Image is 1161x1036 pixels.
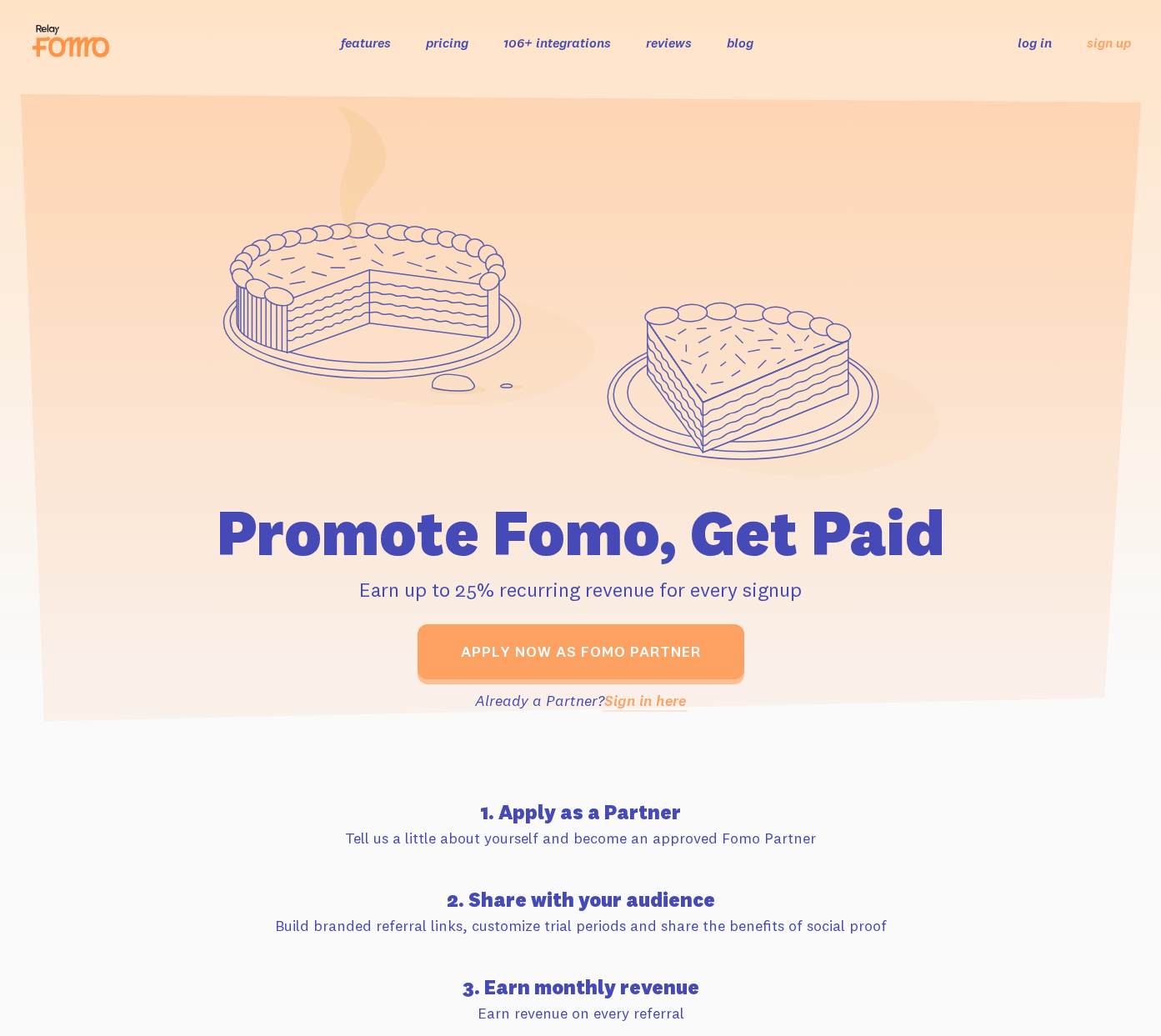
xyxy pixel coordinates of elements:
[418,624,744,679] a: Apply now as Fomo Partner
[604,691,686,710] a: Sign in here
[116,977,1046,997] h4: 3. Earn monthly revenue
[341,34,391,51] a: features
[1018,34,1052,51] a: log in
[116,689,1046,712] p: Already a Partner?
[116,827,1046,849] p: Tell us a little about yourself and become an approved Fomo Partner
[503,34,611,51] a: 106+ integrations
[116,889,1046,909] h4: 2. Share with your audience
[116,802,1046,822] h4: 1. Apply as a Partner
[1087,34,1131,52] a: sign up
[116,914,1046,937] p: Build branded referral links, customize trial periods and share the benefits of social proof
[116,574,1046,604] p: Earn up to 25% recurring revenue for every signup
[426,34,468,51] a: pricing
[646,34,692,51] a: reviews
[727,34,753,51] a: blog
[116,501,1046,564] h1: Promote Fomo, Get Paid
[116,1002,1046,1024] p: Earn revenue on every referral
